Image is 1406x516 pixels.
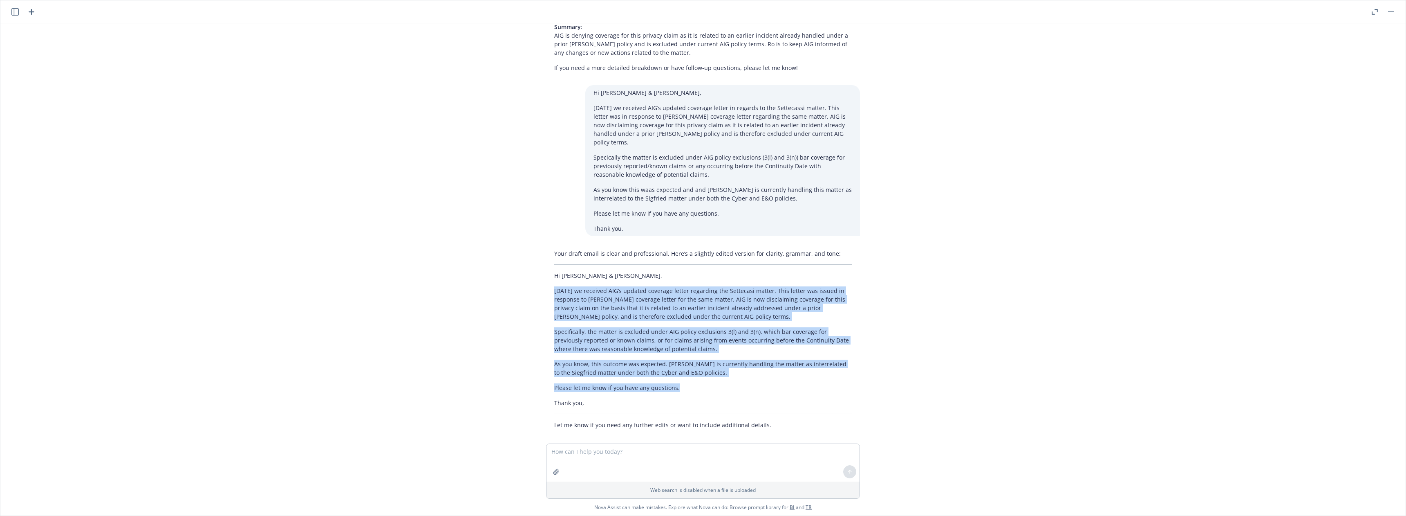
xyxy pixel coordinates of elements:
p: Thank you, [554,399,852,407]
p: Thank you, [593,224,852,233]
p: Hi [PERSON_NAME] & [PERSON_NAME], [593,88,852,97]
span: Nova Assist can make mistakes. Explore what Nova can do: Browse prompt library for and [4,499,1402,516]
p: Let me know if you need any further edits or want to include additional details. [554,421,852,429]
span: Summary [554,23,581,31]
p: Specifically, the matter is excluded under AIG policy exclusions 3(l) and 3(n), which bar coverag... [554,327,852,353]
a: BI [790,504,795,511]
p: If you need a more detailed breakdown or have follow-up questions, please let me know! [554,63,852,72]
p: Please let me know if you have any questions. [554,383,852,392]
p: Please let me know if you have any questions. [593,209,852,218]
a: TR [806,504,812,511]
p: Web search is disabled when a file is uploaded [551,487,855,493]
p: As you know, this outcome was expected. [PERSON_NAME] is currently handling the matter as interre... [554,360,852,377]
p: Your draft email is clear and professional. Here’s a slightly edited version for clarity, grammar... [554,249,852,258]
p: Hi [PERSON_NAME] & [PERSON_NAME], [554,271,852,280]
p: Specically the matter is excluded under AIG policy exclusions (3(l) and 3(n)) bar coverage for pr... [593,153,852,179]
p: [DATE] we received AIG’s updated coverage letter in regards to the Settecassi matter. This letter... [593,104,852,146]
p: : AIG is denying coverage for this privacy claim as it is related to an earlier incident already ... [554,23,852,57]
p: As you know this waas expected and and [PERSON_NAME] is currently handling this matter as interre... [593,185,852,203]
p: [DATE] we received AIG’s updated coverage letter regarding the Settecasi matter. This letter was ... [554,286,852,321]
